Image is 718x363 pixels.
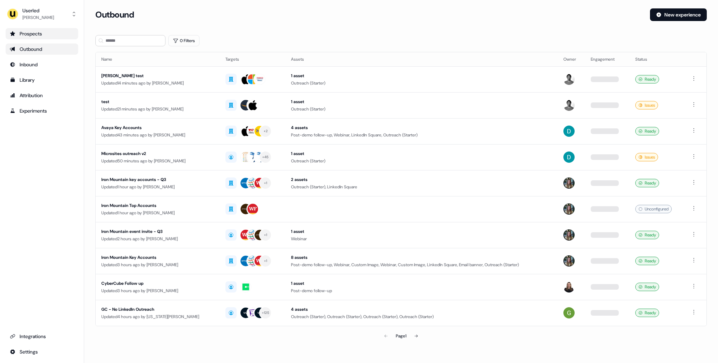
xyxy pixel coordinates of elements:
div: [PERSON_NAME] test [101,72,214,79]
th: Owner [558,52,585,66]
div: Iron Mountain key accounts - Q3 [101,176,214,183]
a: Go to integrations [6,331,78,342]
div: CyberCube Follow up [101,280,214,287]
div: Page 1 [396,332,406,340]
div: Iron Mountain Key Accounts [101,254,214,261]
th: Name [96,52,220,66]
div: Outbound [10,46,74,53]
div: Webinar [291,235,552,242]
div: Updated 3 hours ago by [PERSON_NAME] [101,287,214,294]
th: Engagement [585,52,630,66]
div: Settings [10,348,74,355]
img: Georgia [563,307,575,318]
div: Updated 21 minutes ago by [PERSON_NAME] [101,106,214,113]
a: Go to attribution [6,90,78,101]
div: 1 asset [291,98,552,105]
div: 1 asset [291,228,552,235]
div: Unconfigured [635,205,672,213]
div: Prospects [10,30,74,37]
th: Status [630,52,684,66]
div: + 2 [264,128,268,134]
div: Outreach (Starter) [291,157,552,164]
div: Updated 1 hour ago by [PERSON_NAME] [101,183,214,190]
div: Ready [635,283,659,291]
div: 1 asset [291,280,552,287]
img: Charlotte [563,229,575,241]
div: Outreach (Starter), Outreach (Starter), Outreach (Starter), Outreach (Starter) [291,313,552,320]
div: Outreach (Starter) [291,106,552,113]
a: Go to integrations [6,346,78,357]
img: Charlotte [563,203,575,215]
div: Attribution [10,92,74,99]
div: Ready [635,257,659,265]
div: 1 asset [291,72,552,79]
div: GC - No LinkedIn Outreach [101,306,214,313]
a: Go to Inbound [6,59,78,70]
div: Issues [635,153,658,161]
div: + 1 [264,258,267,264]
div: Microsites outreach v2 [101,150,214,157]
div: Updated 14 minutes ago by [PERSON_NAME] [101,80,214,87]
img: Geneviève [563,281,575,293]
div: Ready [635,231,659,239]
button: Userled[PERSON_NAME] [6,6,78,22]
div: Updated 43 minutes ago by [PERSON_NAME] [101,132,214,139]
button: New experience [650,8,707,21]
div: + 45 [262,154,269,160]
div: 4 assets [291,124,552,131]
div: test [101,98,214,105]
div: Iron Mountain Top Accounts [101,202,214,209]
div: Integrations [10,333,74,340]
div: Iron Mountain event invite - Q3 [101,228,214,235]
a: Go to experiments [6,105,78,116]
div: Ready [635,309,659,317]
div: Library [10,76,74,83]
div: 2 assets [291,176,552,183]
a: Go to outbound experience [6,43,78,55]
div: Userled [22,7,54,14]
div: Outreach (Starter), LinkedIn Square [291,183,552,190]
div: + 1 [264,232,267,238]
img: Maz [563,74,575,85]
img: David [563,152,575,163]
div: [PERSON_NAME] [22,14,54,21]
img: David [563,126,575,137]
div: + 125 [262,310,269,316]
div: 4 assets [291,306,552,313]
div: Updated 4 hours ago by [US_STATE][PERSON_NAME] [101,313,214,320]
div: + 1 [264,180,267,186]
div: Inbound [10,61,74,68]
div: Outreach (Starter) [291,80,552,87]
div: Post-demo follow-up, Webinar, LinkedIn Square, Outreach (Starter) [291,132,552,139]
div: Avaya Key Accounts [101,124,214,131]
a: Go to prospects [6,28,78,39]
div: Updated 2 hours ago by [PERSON_NAME] [101,235,214,242]
th: Assets [285,52,558,66]
div: Experiments [10,107,74,114]
div: Updated 3 hours ago by [PERSON_NAME] [101,261,214,268]
div: 1 asset [291,150,552,157]
div: Post-demo follow-up, Webinar, Custom Image, Webinar, Custom Image, LinkedIn Square, Email banner,... [291,261,552,268]
img: Charlotte [563,177,575,189]
div: Issues [635,101,658,109]
div: Ready [635,127,659,135]
div: Updated 1 hour ago by [PERSON_NAME] [101,209,214,216]
div: Ready [635,179,659,187]
h3: Outbound [95,9,134,20]
a: Go to templates [6,74,78,86]
div: Post-demo follow-up [291,287,552,294]
img: Maz [563,100,575,111]
div: Ready [635,75,659,83]
th: Targets [220,52,285,66]
button: 0 Filters [168,35,199,46]
div: 8 assets [291,254,552,261]
div: Updated 50 minutes ago by [PERSON_NAME] [101,157,214,164]
img: Charlotte [563,255,575,267]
